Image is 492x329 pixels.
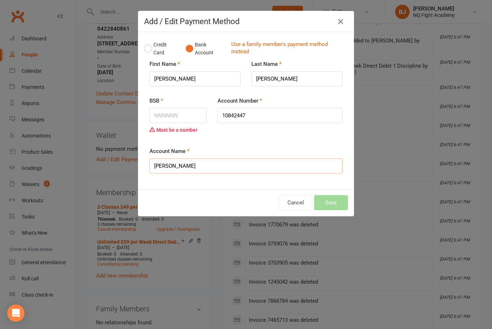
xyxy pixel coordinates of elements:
input: NNNNNN [149,108,207,123]
button: Cancel [279,195,312,210]
button: Credit Card [144,38,178,60]
button: Bank Account [185,38,225,60]
label: Account Name [149,147,189,156]
a: Use a family member's payment method instead [231,41,344,57]
label: BSB [149,96,163,105]
label: Account Number [218,96,262,105]
label: Last Name [251,60,282,68]
div: Open Intercom Messenger [7,305,24,322]
label: First Name [149,60,180,68]
div: Must be a number [149,123,207,137]
h4: Add / Edit Payment Method [144,17,348,26]
button: Close [335,16,346,27]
